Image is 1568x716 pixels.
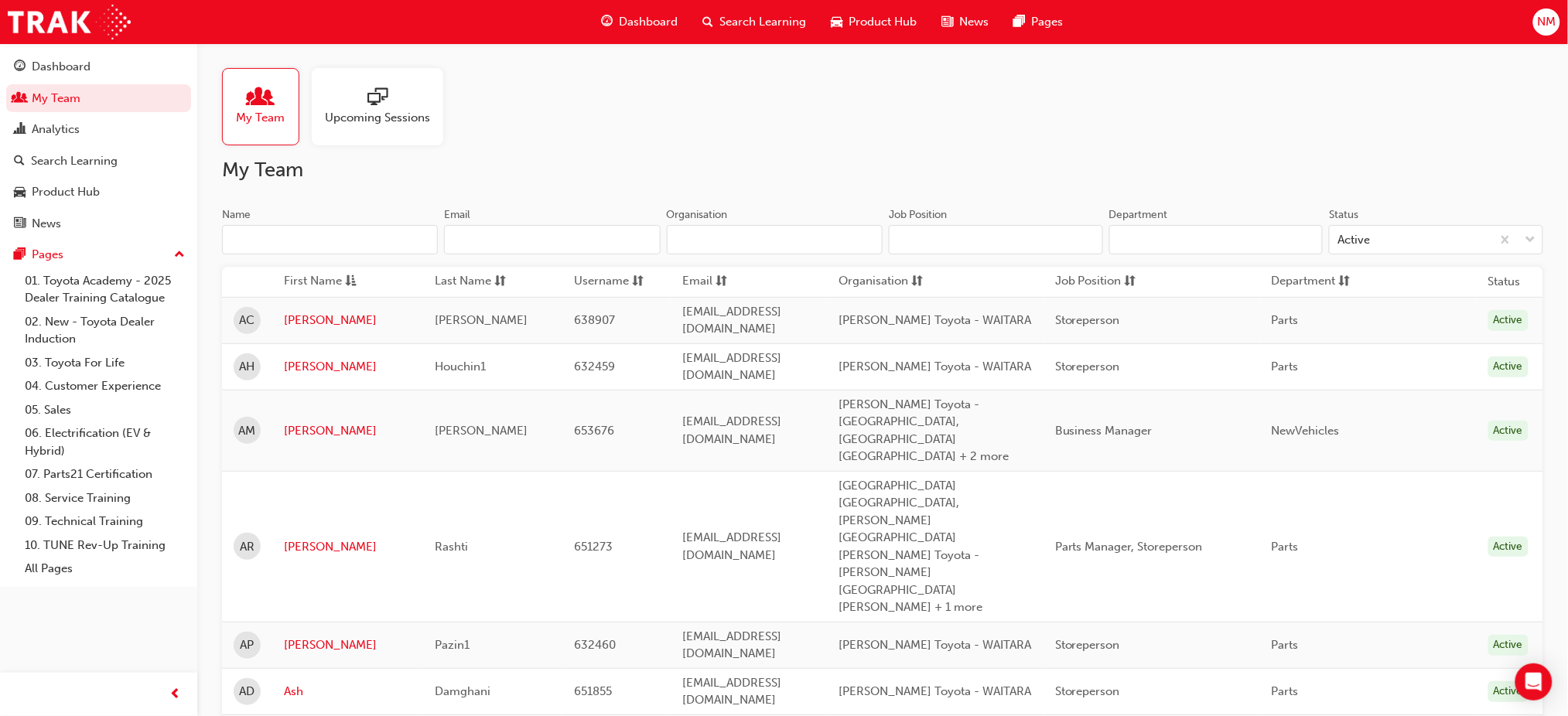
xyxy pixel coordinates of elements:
span: Last Name [435,272,491,292]
span: [PERSON_NAME] [435,313,528,327]
span: news-icon [941,12,953,32]
span: asc-icon [345,272,357,292]
span: AC [240,312,255,329]
div: Status [1329,207,1358,223]
span: guage-icon [601,12,613,32]
a: My Team [222,68,312,145]
a: All Pages [19,557,191,581]
span: Parts [1272,360,1299,373]
span: [EMAIL_ADDRESS][DOMAIN_NAME] [682,676,781,707]
span: search-icon [14,155,25,169]
span: Pazin1 [435,638,470,652]
span: News [959,13,989,31]
span: Parts [1272,684,1299,698]
span: AH [240,358,255,376]
span: Parts [1272,638,1299,652]
span: Pages [1031,13,1063,31]
span: AM [239,422,256,440]
a: My Team [6,84,191,113]
span: Parts Manager, Storeperson [1055,540,1203,554]
span: Business Manager [1055,424,1153,438]
input: Job Position [889,225,1103,254]
span: [PERSON_NAME] Toyota - WAITARA [839,638,1031,652]
a: pages-iconPages [1001,6,1075,38]
span: Job Position [1055,272,1122,292]
input: Name [222,225,438,254]
a: 08. Service Training [19,486,191,510]
div: Email [444,207,470,223]
div: Organisation [667,207,728,223]
span: 651855 [574,684,612,698]
span: Upcoming Sessions [325,109,430,127]
a: [PERSON_NAME] [284,636,412,654]
span: 632460 [574,638,616,652]
span: AD [240,683,255,701]
button: Usernamesorting-icon [574,272,659,292]
span: chart-icon [14,123,26,137]
span: NewVehicles [1272,424,1340,438]
a: [PERSON_NAME] [284,312,412,329]
span: [EMAIL_ADDRESS][DOMAIN_NAME] [682,530,781,562]
a: search-iconSearch Learning [690,6,818,38]
span: [GEOGRAPHIC_DATA] [GEOGRAPHIC_DATA], [PERSON_NAME][GEOGRAPHIC_DATA][PERSON_NAME] Toyota - [PERSON... [839,479,982,615]
button: Last Namesorting-icon [435,272,520,292]
span: Storeperson [1055,313,1120,327]
div: Active [1488,635,1529,656]
span: Rashti [435,540,468,554]
div: Active [1488,537,1529,557]
input: Department [1109,225,1324,254]
button: Job Positionsorting-icon [1055,272,1140,292]
a: 03. Toyota For Life [19,351,191,375]
span: prev-icon [170,685,182,704]
span: [PERSON_NAME] Toyota - [GEOGRAPHIC_DATA], [GEOGRAPHIC_DATA] [GEOGRAPHIC_DATA] + 2 more [839,397,1009,464]
span: pages-icon [1013,12,1025,32]
span: [PERSON_NAME] Toyota - WAITARA [839,684,1031,698]
a: 09. Technical Training [19,510,191,534]
span: Storeperson [1055,684,1120,698]
span: [PERSON_NAME] [435,424,528,438]
input: Organisation [667,225,883,254]
div: Name [222,207,251,223]
a: 02. New - Toyota Dealer Induction [19,310,191,351]
a: Trak [8,5,131,39]
a: 06. Electrification (EV & Hybrid) [19,421,191,462]
span: Username [574,272,629,292]
a: 10. TUNE Rev-Up Training [19,534,191,557]
h2: My Team [222,158,1543,182]
span: 638907 [574,313,615,327]
a: [PERSON_NAME] [284,358,412,376]
a: Ash [284,683,412,701]
div: Active [1488,681,1529,702]
div: Active [1337,231,1370,249]
th: Status [1488,273,1521,291]
span: First Name [284,272,342,292]
div: Active [1488,356,1529,377]
button: Pages [6,240,191,269]
span: Storeperson [1055,638,1120,652]
a: [PERSON_NAME] [284,422,412,440]
div: Job Position [889,207,947,223]
span: guage-icon [14,60,26,74]
span: Parts [1272,313,1299,327]
a: Upcoming Sessions [312,68,456,145]
a: 04. Customer Experience [19,374,191,398]
button: Emailsorting-icon [682,272,767,292]
span: [PERSON_NAME] Toyota - WAITARA [839,313,1031,327]
span: sorting-icon [911,272,923,292]
button: First Nameasc-icon [284,272,369,292]
span: Houchin1 [435,360,486,373]
span: Storeperson [1055,360,1120,373]
span: NM [1537,13,1556,31]
button: DashboardMy TeamAnalyticsSearch LearningProduct HubNews [6,49,191,240]
span: 653676 [574,424,614,438]
span: sorting-icon [632,272,644,292]
span: Department [1272,272,1336,292]
div: Dashboard [32,58,91,76]
a: News [6,210,191,238]
div: Search Learning [31,152,118,170]
div: Product Hub [32,183,100,201]
button: Departmentsorting-icon [1272,272,1357,292]
div: Active [1488,310,1529,331]
span: Parts [1272,540,1299,554]
span: up-icon [174,245,185,265]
